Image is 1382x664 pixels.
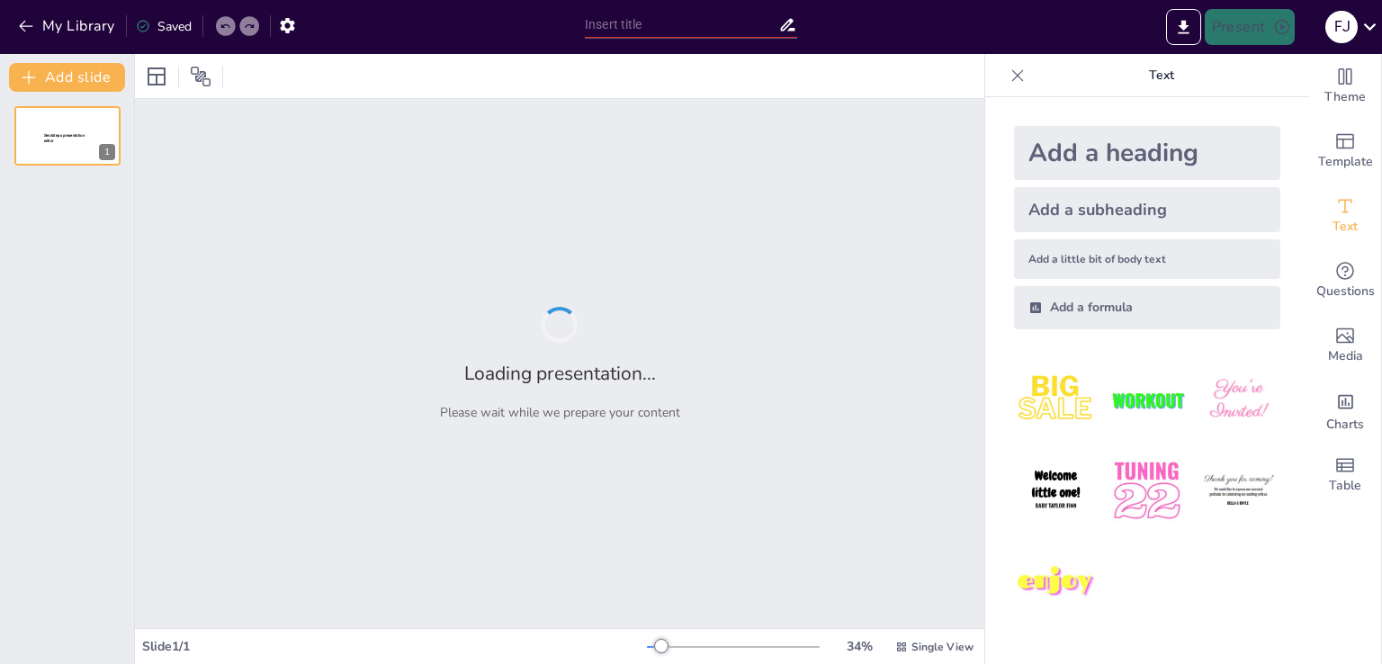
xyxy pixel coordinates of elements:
div: Saved [136,18,192,35]
img: 1.jpeg [1014,358,1098,442]
input: Insert title [585,12,778,38]
span: Theme [1324,87,1366,107]
span: Template [1318,152,1373,172]
button: Export to PowerPoint [1166,9,1201,45]
div: Add a subheading [1014,187,1280,232]
span: Media [1328,346,1363,366]
div: Change the overall theme [1309,54,1381,119]
span: Questions [1316,282,1375,301]
img: 5.jpeg [1105,449,1189,533]
img: 4.jpeg [1014,449,1098,533]
div: Add text boxes [1309,184,1381,248]
button: My Library [13,12,122,40]
div: Add ready made slides [1309,119,1381,184]
div: Add a little bit of body text [1014,239,1280,279]
span: Position [190,66,211,87]
span: Charts [1326,415,1364,435]
img: 7.jpeg [1014,541,1098,624]
span: Single View [911,640,974,654]
div: Add a table [1309,443,1381,507]
div: F J [1325,11,1358,43]
p: Text [1032,54,1291,97]
img: 2.jpeg [1105,358,1189,442]
div: Layout [142,62,171,91]
span: Sendsteps presentation editor [44,133,85,143]
div: Add a heading [1014,126,1280,180]
div: Add images, graphics, shapes or video [1309,313,1381,378]
div: 1 [14,106,121,166]
p: Please wait while we prepare your content [440,404,680,421]
span: Text [1333,217,1358,237]
div: Add a formula [1014,286,1280,329]
img: 6.jpeg [1197,449,1280,533]
div: 1 [99,144,115,160]
button: Add slide [9,63,125,92]
div: 34 % [838,638,881,655]
div: Slide 1 / 1 [142,638,647,655]
span: Table [1329,476,1361,496]
img: 3.jpeg [1197,358,1280,442]
h2: Loading presentation... [464,361,656,386]
div: Add charts and graphs [1309,378,1381,443]
button: Present [1205,9,1295,45]
div: Get real-time input from your audience [1309,248,1381,313]
button: F J [1325,9,1358,45]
